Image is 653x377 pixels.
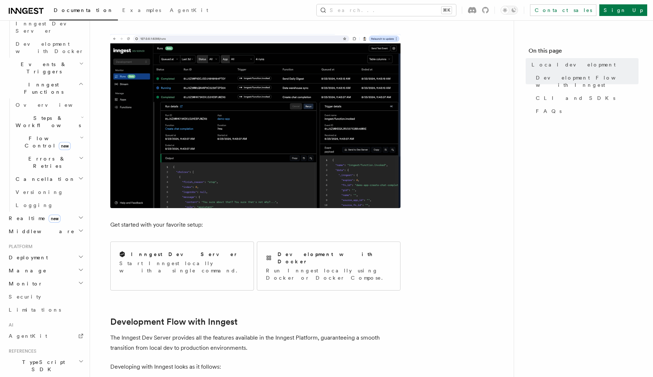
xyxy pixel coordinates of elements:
[170,7,208,13] span: AgentKit
[13,37,85,58] a: Development with Docker
[13,17,85,37] a: Inngest Dev Server
[6,244,33,250] span: Platform
[442,7,452,14] kbd: ⌘K
[9,294,41,300] span: Security
[13,175,75,183] span: Cancellation
[122,7,161,13] span: Examples
[16,102,90,108] span: Overview
[59,142,71,150] span: new
[6,280,43,287] span: Monitor
[110,333,401,353] p: The Inngest Dev Server provides all the features available in the Inngest Platform, guaranteeing ...
[278,251,391,265] h2: Development with Docker
[6,212,85,225] button: Realtimenew
[110,34,401,208] img: The Inngest Dev Server on the Functions page
[13,135,80,149] span: Flow Control
[6,215,61,222] span: Realtime
[110,242,254,291] a: Inngest Dev ServerStart Inngest locally with a single command.
[6,264,85,277] button: Manage
[6,98,85,212] div: Inngest Functions
[6,358,78,373] span: TypeScript SDK
[13,112,85,132] button: Steps & Workflows
[13,173,85,186] button: Cancellation
[119,260,245,274] p: Start Inngest locally with a single command.
[257,242,401,291] a: Development with DockerRun Inngest locally using Docker or Docker Compose.
[6,290,85,303] a: Security
[501,6,518,15] button: Toggle dark mode
[6,81,78,96] span: Inngest Functions
[165,2,213,20] a: AgentKit
[6,277,85,290] button: Monitor
[6,61,79,75] span: Events & Triggers
[317,4,456,16] button: Search...⌘K
[16,202,53,208] span: Logging
[6,356,85,376] button: TypeScript SDK
[530,4,596,16] a: Contact sales
[16,189,63,195] span: Versioning
[6,267,47,274] span: Manage
[531,61,616,68] span: Local development
[16,21,78,34] span: Inngest Dev Server
[13,98,85,112] a: Overview
[13,114,81,129] span: Steps & Workflows
[533,71,638,92] a: Development Flow with Inngest
[6,303,85,316] a: Limitations
[49,215,61,223] span: new
[6,78,85,98] button: Inngest Functions
[13,199,85,212] a: Logging
[16,41,84,54] span: Development with Docker
[536,108,562,115] span: FAQs
[110,362,401,372] p: Developing with Inngest looks as it follows:
[9,307,61,313] span: Limitations
[529,46,638,58] h4: On this page
[6,329,85,342] a: AgentKit
[533,92,638,105] a: CLI and SDKs
[536,74,638,89] span: Development Flow with Inngest
[13,186,85,199] a: Versioning
[54,7,114,13] span: Documentation
[118,2,165,20] a: Examples
[533,105,638,118] a: FAQs
[6,58,85,78] button: Events & Triggers
[131,251,238,258] h2: Inngest Dev Server
[599,4,647,16] a: Sign Up
[49,2,118,20] a: Documentation
[13,152,85,173] button: Errors & Retries
[110,317,238,327] a: Development Flow with Inngest
[13,155,79,170] span: Errors & Retries
[6,348,36,354] span: References
[6,225,85,238] button: Middleware
[6,322,13,328] span: AI
[6,228,75,235] span: Middleware
[536,94,615,102] span: CLI and SDKs
[266,267,391,281] p: Run Inngest locally using Docker or Docker Compose.
[6,251,85,264] button: Deployment
[6,254,48,261] span: Deployment
[9,333,47,339] span: AgentKit
[529,58,638,71] a: Local development
[110,220,401,230] p: Get started with your favorite setup:
[13,132,85,152] button: Flow Controlnew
